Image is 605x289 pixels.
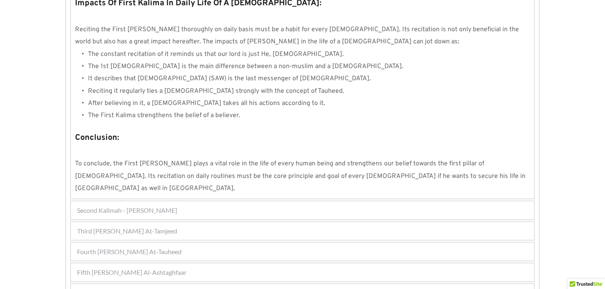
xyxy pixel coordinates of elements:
[88,75,371,83] span: It describes that [DEMOGRAPHIC_DATA] (SAW) is the last messenger of [DEMOGRAPHIC_DATA].
[75,26,521,46] span: Reciting the First [PERSON_NAME] thoroughly on daily basis must be a habit for every [DEMOGRAPHIC...
[88,50,344,58] span: The constant recitation of it reminds us that our lord is just He, [DEMOGRAPHIC_DATA].
[75,133,119,143] strong: Conclusion:
[77,247,182,257] span: Fourth [PERSON_NAME] At-Tauheed
[77,206,177,215] span: Second Kalimah - [PERSON_NAME]
[77,226,177,236] span: Third [PERSON_NAME] At-Tamjeed
[77,268,187,277] span: Fifth [PERSON_NAME] Al-Ashtaghfaar
[88,62,403,71] span: The 1st [DEMOGRAPHIC_DATA] is the main difference between a non-muslim and a [DEMOGRAPHIC_DATA].
[88,111,240,120] span: The First Kalima strengthens the belief of a believer.
[88,87,344,95] span: Reciting it regularly ties a [DEMOGRAPHIC_DATA] strongly with the concept of Tauheed.
[75,160,527,193] span: To conclude, the First [PERSON_NAME] plays a vital role in the life of every human being and stre...
[88,99,325,107] span: After believing in it, a [DEMOGRAPHIC_DATA] takes all his actions according to it.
